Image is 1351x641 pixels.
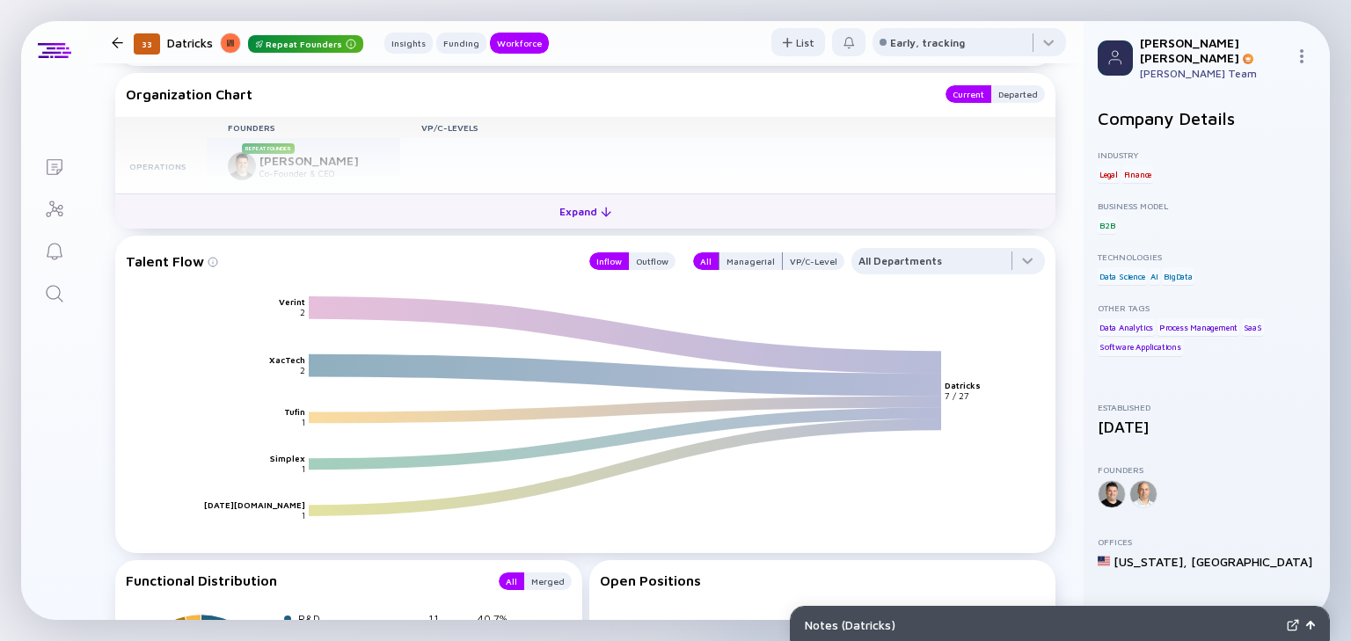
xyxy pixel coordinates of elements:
div: Established [1098,402,1316,412]
div: Finance [1122,165,1154,183]
h2: Company Details [1098,108,1316,128]
button: Expand [115,193,1055,229]
div: Other Tags [1098,302,1316,313]
img: Profile Picture [1098,40,1133,76]
img: Menu [1295,49,1309,63]
div: Industry [1098,149,1316,160]
div: AI [1149,267,1160,285]
button: Managerial [719,252,783,270]
a: Investor Map [21,186,87,229]
text: [DATE][DOMAIN_NAME] [204,499,305,510]
div: BigData [1162,267,1194,285]
div: Functional Distribution [126,572,481,590]
div: Organization Chart [126,85,928,103]
div: Data Science [1098,267,1147,285]
button: All [499,572,524,590]
div: Open Positions [600,572,1046,588]
text: 2 [300,307,305,317]
div: Data Analytics [1098,318,1155,336]
div: [DATE] [1098,418,1316,436]
a: Search [21,271,87,313]
text: 1 [302,463,305,474]
button: Funding [436,33,486,54]
div: SaaS [1242,318,1264,336]
div: R&D [298,612,421,625]
div: 33 [134,33,160,55]
button: Insights [384,33,433,54]
div: Workforce [490,34,549,52]
button: Current [946,85,991,103]
text: XacTech [269,354,305,365]
button: Merged [524,572,572,590]
div: Offices [1098,536,1316,547]
text: 2 [300,365,305,375]
div: Early, tracking [890,36,965,49]
div: Funding [436,34,486,52]
button: List [771,28,825,56]
img: Expand Notes [1287,619,1299,631]
button: Inflow [589,252,629,270]
text: Tufin [284,406,305,417]
div: Expand [549,198,622,225]
text: 7 / 27 [945,390,969,401]
text: 1 [302,510,305,521]
div: Software Applications [1098,339,1183,356]
div: Managerial [719,252,782,270]
div: Process Management [1157,318,1239,336]
div: Notes ( Datricks ) [805,617,1280,632]
button: Workforce [490,33,549,54]
div: Datricks [167,32,363,54]
div: Repeat Founders [248,35,363,53]
div: List [771,29,825,56]
div: 40.7% [478,612,520,625]
div: 11 [428,612,471,625]
button: All [693,252,719,270]
div: Legal [1098,165,1120,183]
text: 1 [302,417,305,427]
text: Simplex [270,453,305,463]
div: [GEOGRAPHIC_DATA] [1191,554,1312,569]
button: Departed [991,85,1045,103]
a: Reminders [21,229,87,271]
div: [PERSON_NAME] Team [1140,67,1288,80]
img: United States Flag [1098,555,1110,567]
div: Technologies [1098,251,1316,262]
div: Business Model [1098,200,1316,211]
button: Outflow [629,252,675,270]
div: Founders [1098,464,1316,475]
div: Insights [384,34,433,52]
img: Open Notes [1306,621,1315,630]
div: B2B [1098,216,1116,234]
text: Datricks [945,380,981,390]
a: Lists [21,144,87,186]
div: [US_STATE] , [1114,554,1187,569]
button: VP/C-Level [783,252,844,270]
div: [PERSON_NAME] [PERSON_NAME] [1140,35,1288,65]
text: Verint [279,296,305,307]
div: Talent Flow [126,248,572,274]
